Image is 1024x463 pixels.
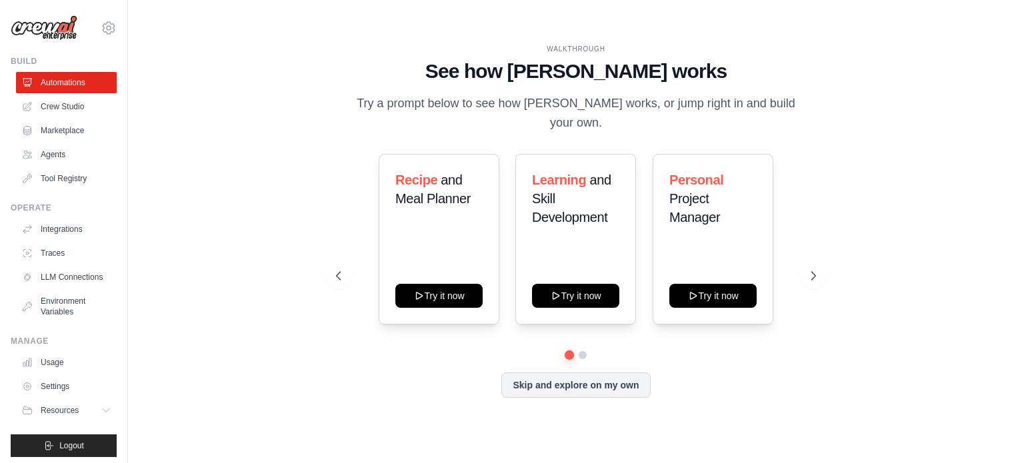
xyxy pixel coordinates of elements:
img: Logo [11,15,77,41]
a: Crew Studio [16,96,117,117]
a: Agents [16,144,117,165]
a: LLM Connections [16,266,117,288]
a: Environment Variables [16,290,117,322]
p: Try a prompt below to see how [PERSON_NAME] works, or jump right in and build your own. [352,94,800,133]
a: Integrations [16,219,117,240]
div: Build [11,56,117,67]
div: Manage [11,336,117,346]
button: Try it now [395,284,483,308]
span: Resources [41,405,79,416]
a: Marketplace [16,120,117,141]
span: Logout [59,440,84,451]
a: Usage [16,352,117,373]
span: Project Manager [669,191,720,225]
a: Tool Registry [16,168,117,189]
button: Try it now [532,284,619,308]
span: Recipe [395,173,437,187]
button: Resources [16,400,117,421]
div: WALKTHROUGH [336,44,816,54]
span: Personal [669,173,723,187]
button: Try it now [669,284,757,308]
div: Operate [11,203,117,213]
h1: See how [PERSON_NAME] works [336,59,816,83]
span: Learning [532,173,586,187]
span: and Skill Development [532,173,611,225]
a: Traces [16,242,117,264]
a: Settings [16,376,117,397]
a: Automations [16,72,117,93]
button: Skip and explore on my own [501,372,650,398]
button: Logout [11,434,117,457]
